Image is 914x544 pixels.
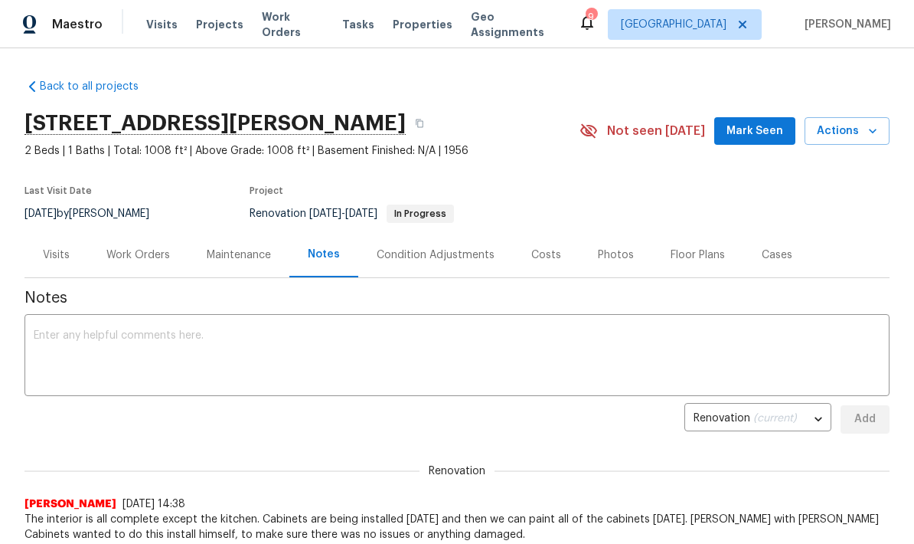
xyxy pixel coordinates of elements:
button: Actions [805,117,890,146]
span: Properties [393,17,452,32]
div: by [PERSON_NAME] [24,205,168,223]
span: Geo Assignments [471,9,560,40]
a: Back to all projects [24,79,171,94]
div: Condition Adjustments [377,247,495,263]
span: Notes [24,290,890,306]
span: Renovation [250,208,454,219]
button: Copy Address [406,110,433,137]
span: (current) [753,413,797,424]
div: Floor Plans [671,247,725,263]
div: Maintenance [207,247,271,263]
span: In Progress [388,209,452,218]
span: 2 Beds | 1 Baths | Total: 1008 ft² | Above Grade: 1008 ft² | Basement Finished: N/A | 1956 [24,143,579,159]
div: 9 [586,9,596,25]
div: Work Orders [106,247,170,263]
span: [DATE] [345,208,377,219]
span: Visits [146,17,178,32]
div: Costs [531,247,561,263]
span: [PERSON_NAME] [798,17,891,32]
div: Photos [598,247,634,263]
span: [DATE] [24,208,57,219]
span: Maestro [52,17,103,32]
span: Mark Seen [726,122,783,141]
div: Renovation (current) [684,401,831,438]
div: Notes [308,247,340,262]
div: Cases [762,247,792,263]
span: Actions [817,122,877,141]
span: Not seen [DATE] [607,123,705,139]
span: Work Orders [262,9,324,40]
span: [DATE] [309,208,341,219]
span: Projects [196,17,243,32]
span: The interior is all complete except the kitchen. Cabinets are being installed [DATE] and then we ... [24,512,890,542]
span: - [309,208,377,219]
span: Last Visit Date [24,186,92,195]
span: Renovation [419,464,495,479]
span: [PERSON_NAME] [24,496,116,512]
span: Tasks [342,19,374,30]
span: [DATE] 14:38 [122,499,185,510]
span: Project [250,186,283,195]
span: [GEOGRAPHIC_DATA] [621,17,726,32]
button: Mark Seen [714,117,795,146]
div: Visits [43,247,70,263]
